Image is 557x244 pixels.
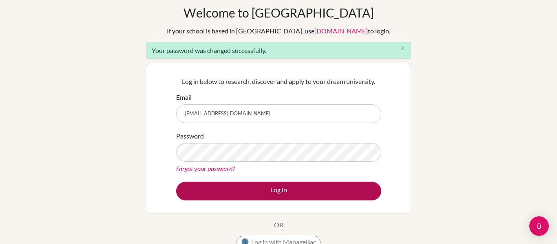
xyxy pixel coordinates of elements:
p: Log in below to research, discover and apply to your dream university. [176,77,381,86]
i: close [400,45,406,51]
div: Your password was changed successfully. [146,42,411,59]
button: Close [394,42,411,55]
button: Log in [176,182,381,200]
a: Forgot your password? [176,165,235,172]
h1: Welcome to [GEOGRAPHIC_DATA] [183,5,374,20]
p: OR [274,220,283,230]
div: If your school is based in [GEOGRAPHIC_DATA], use to login. [167,26,390,36]
a: [DOMAIN_NAME] [314,27,368,35]
div: Open Intercom Messenger [529,216,549,236]
label: Email [176,92,192,102]
label: Password [176,131,204,141]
